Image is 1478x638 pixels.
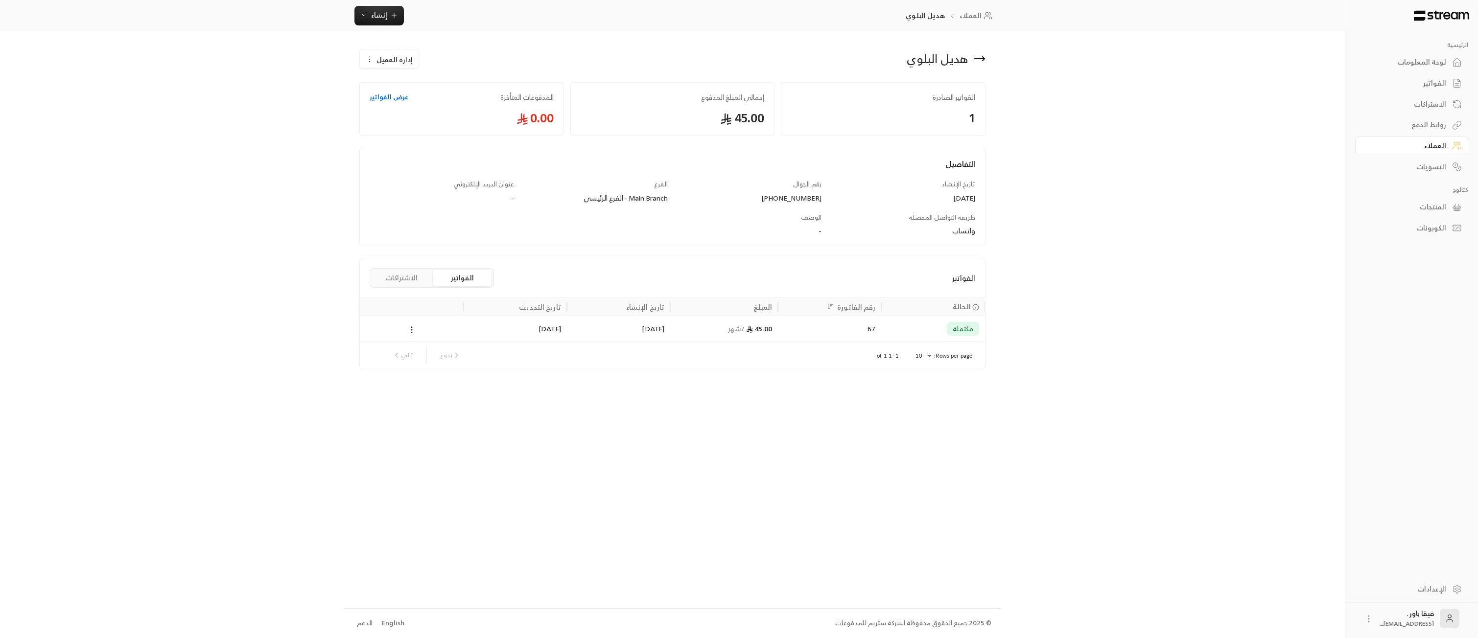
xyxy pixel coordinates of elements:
a: الكوبونات [1355,219,1468,238]
div: التسويات [1367,162,1446,172]
a: العملاء [960,11,995,21]
span: رقم الجوال [793,179,821,190]
button: الاشتراكات [372,270,431,286]
img: Logo [1413,10,1470,21]
div: المنتجات [1367,202,1446,212]
div: 10 [911,350,934,362]
div: 67 [784,316,875,341]
div: [PHONE_NUMBER] [677,193,821,203]
div: [DATE] [573,316,664,341]
button: إنشاء [354,6,404,25]
a: العملاء [1355,137,1468,156]
a: التسويات [1355,157,1468,176]
div: الاشتراكات [1367,99,1446,109]
a: الفواتير [1355,74,1468,93]
nav: breadcrumb [906,11,995,21]
div: [DATE] [469,316,561,341]
div: الكوبونات [1367,223,1446,233]
span: الحالة [953,301,971,312]
div: Main Branch - الفرع الرئيسي [523,193,668,203]
span: إدارة العميل [376,54,413,65]
span: إجمالي المبلغ المدفوع [581,92,765,102]
span: واتساب [952,225,975,237]
span: التفاصيل [945,157,975,171]
a: الاشتراكات [1355,94,1468,114]
span: 1 [791,110,975,126]
div: روابط الدفع [1367,120,1446,130]
div: تاريخ الإنشاء [626,301,664,313]
span: [EMAIL_ADDRESS].... [1380,618,1434,629]
span: 0.00 [370,110,554,126]
button: إدارة العميل [360,49,419,69]
div: الفواتير [1367,78,1446,88]
a: روابط الدفع [1355,115,1468,135]
a: عرض الفواتير [370,92,408,102]
p: هديل البلوي [906,11,944,21]
div: [DATE] [831,193,975,203]
span: المدفوعات المتأخرة [500,92,554,102]
div: المبلغ [753,301,772,313]
a: المنتجات [1355,198,1468,217]
a: الإعدادات [1355,579,1468,598]
div: رقم الفاتورة [837,301,875,313]
span: عنوان البريد الإلكتروني [453,179,514,190]
div: © 2025 جميع الحقوق محفوظة لشركة ستريم للمدفوعات. [834,618,991,628]
a: لوحة المعلومات [1355,53,1468,72]
span: الفواتير [952,272,975,284]
p: 1–1 of 1 [877,352,899,360]
button: Sort [824,301,836,313]
span: الفواتير الصادرة [791,92,975,102]
p: كتالوج [1355,186,1468,194]
span: تاريخ الإنشاء [942,179,975,190]
span: 45.00 [581,110,765,126]
span: إنشاء [371,9,387,21]
div: الإعدادات [1367,584,1446,594]
div: هديل البلوي [907,51,968,67]
p: الرئيسية [1355,41,1468,49]
div: تاريخ التحديث [519,301,561,313]
span: طريقة التواصل المفضلة [909,212,975,223]
div: - [370,193,514,203]
span: / شهر [728,322,745,335]
span: الفرع [654,179,668,190]
span: مكتملة [953,324,973,334]
button: الفواتير [433,270,492,286]
div: English [382,618,404,628]
span: الوصف [801,212,821,223]
a: المدفوعات المتأخرةعرض الفواتير0.00 [359,82,564,136]
div: 45.00 [676,316,772,341]
div: لوحة المعلومات [1367,57,1446,67]
p: Rows per page: [934,352,972,360]
div: فيقا باور . [1380,609,1434,628]
a: الدعم [353,615,375,632]
div: العملاء [1367,141,1446,151]
div: - [523,226,821,236]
